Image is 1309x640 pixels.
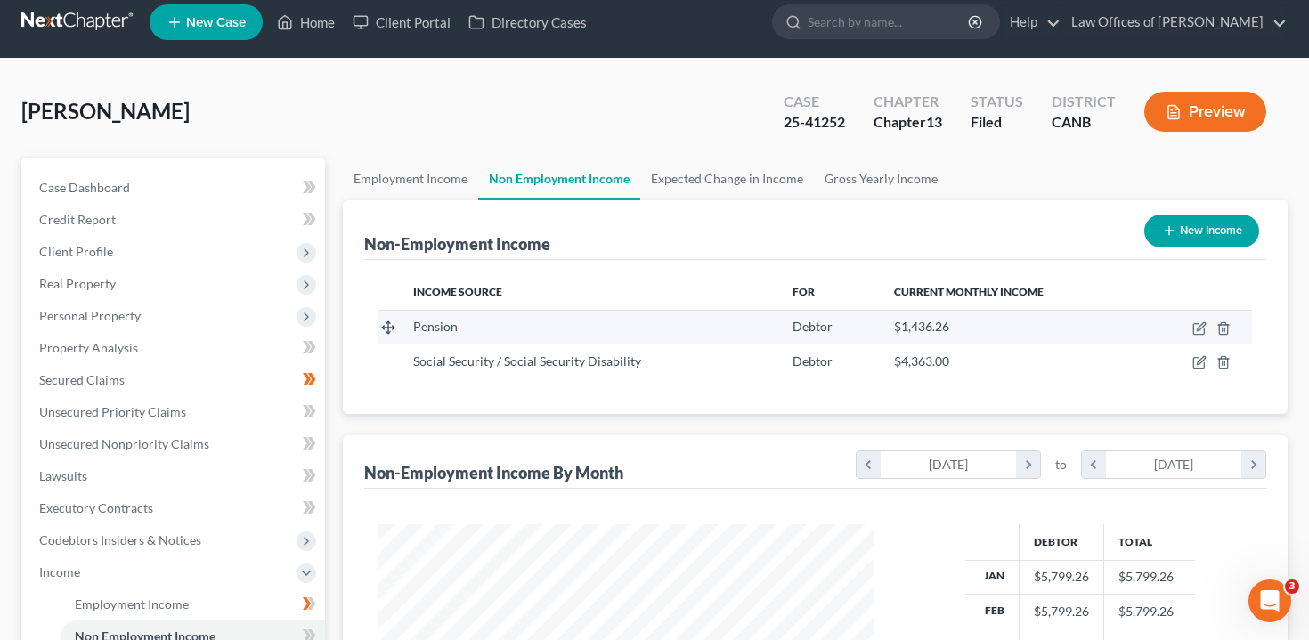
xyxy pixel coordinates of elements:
[25,204,325,236] a: Credit Report
[1020,524,1104,560] th: Debtor
[39,564,80,579] span: Income
[894,319,949,334] span: $1,436.26
[814,158,948,200] a: Gross Yearly Income
[39,308,141,323] span: Personal Property
[413,353,641,369] span: Social Security / Social Security Disability
[857,451,881,478] i: chevron_left
[186,16,246,29] span: New Case
[39,436,209,451] span: Unsecured Nonpriority Claims
[39,404,186,419] span: Unsecured Priority Claims
[1104,524,1195,560] th: Total
[965,594,1020,628] th: Feb
[1241,451,1265,478] i: chevron_right
[1062,6,1287,38] a: Law Offices of [PERSON_NAME]
[39,532,201,547] span: Codebtors Insiders & Notices
[413,319,458,334] span: Pension
[971,112,1023,133] div: Filed
[1082,451,1106,478] i: chevron_left
[1144,215,1259,247] button: New Income
[1285,579,1299,594] span: 3
[459,6,596,38] a: Directory Cases
[793,285,815,298] span: For
[1055,456,1067,474] span: to
[364,462,623,483] div: Non-Employment Income By Month
[25,460,325,492] a: Lawsuits
[39,276,116,291] span: Real Property
[971,92,1023,112] div: Status
[640,158,814,200] a: Expected Change in Income
[39,180,130,195] span: Case Dashboard
[874,112,942,133] div: Chapter
[21,98,190,124] span: [PERSON_NAME]
[1106,451,1242,478] div: [DATE]
[268,6,344,38] a: Home
[894,353,949,369] span: $4,363.00
[39,340,138,355] span: Property Analysis
[784,112,845,133] div: 25-41252
[343,158,478,200] a: Employment Income
[894,285,1044,298] span: Current Monthly Income
[874,92,942,112] div: Chapter
[1104,594,1195,628] td: $5,799.26
[25,172,325,204] a: Case Dashboard
[1034,603,1089,620] div: $5,799.26
[926,113,942,130] span: 13
[881,451,1017,478] div: [DATE]
[808,5,971,38] input: Search by name...
[784,92,845,112] div: Case
[364,233,550,255] div: Non-Employment Income
[25,428,325,460] a: Unsecured Nonpriority Claims
[39,468,87,483] span: Lawsuits
[39,244,113,259] span: Client Profile
[25,364,325,396] a: Secured Claims
[39,212,116,227] span: Credit Report
[1248,579,1291,622] iframe: Intercom live chat
[39,372,125,387] span: Secured Claims
[793,319,833,334] span: Debtor
[478,158,640,200] a: Non Employment Income
[965,560,1020,594] th: Jan
[1052,92,1116,112] div: District
[1001,6,1061,38] a: Help
[39,500,153,515] span: Executory Contracts
[25,332,325,364] a: Property Analysis
[413,285,502,298] span: Income Source
[1034,568,1089,586] div: $5,799.26
[25,396,325,428] a: Unsecured Priority Claims
[1144,92,1266,132] button: Preview
[1016,451,1040,478] i: chevron_right
[25,492,325,524] a: Executory Contracts
[61,588,325,620] a: Employment Income
[1052,112,1116,133] div: CANB
[75,596,189,612] span: Employment Income
[1104,560,1195,594] td: $5,799.26
[793,353,833,369] span: Debtor
[344,6,459,38] a: Client Portal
